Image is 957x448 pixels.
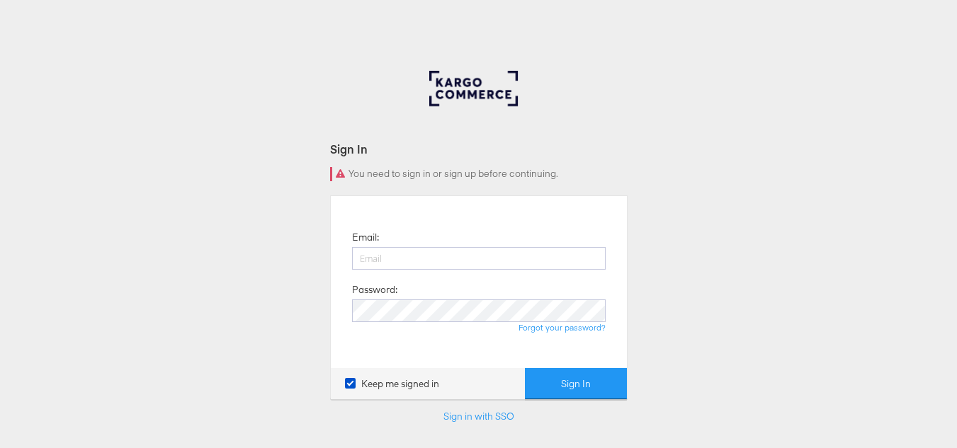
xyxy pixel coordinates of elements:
a: Sign in with SSO [443,410,514,423]
div: You need to sign in or sign up before continuing. [330,167,628,181]
div: Sign In [330,141,628,157]
label: Email: [352,231,379,244]
input: Email [352,247,606,270]
a: Forgot your password? [519,322,606,333]
label: Keep me signed in [345,377,439,391]
button: Sign In [525,368,627,400]
label: Password: [352,283,397,297]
